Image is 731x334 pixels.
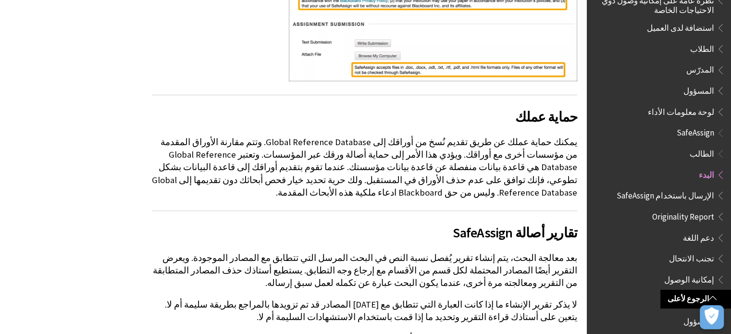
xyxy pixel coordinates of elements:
[152,95,577,127] h2: حماية عملك
[664,272,714,285] span: إمكانية الوصول
[699,167,714,180] span: البدء
[652,209,714,222] span: Originality Report
[677,125,714,138] span: SafeAssign
[593,125,725,330] nav: Book outline for Blackboard SafeAssign
[152,136,577,199] p: يمكنك حماية عملك عن طريق تقديم نُسخ من أوراقك إلى Global Reference Database. وتتم مقارنة الأوراق ...
[686,62,714,75] span: المدرّس
[152,252,577,290] p: بعد معالجة البحث، يتم إنشاء تقرير يُفصل نسبة النص في البحث المرسل التي تتطابق مع المصادر الموجودة...
[617,187,714,200] span: الإرسال باستخدام SafeAssign
[152,298,577,323] p: لا يذكر تقرير الإنشاء ما إذا كانت العبارة التي تتطابق مع [DATE] المصادر قد تم تزويدها بالمراجع بط...
[700,305,724,329] button: فتح التفضيلات
[683,313,714,326] span: المسؤول
[683,83,714,96] span: المسؤول
[647,20,714,33] span: استضافة لدى العميل
[648,104,714,117] span: لوحة معلومات الأداء
[690,146,714,159] span: الطالب
[690,41,714,54] span: الطلاب
[683,230,714,243] span: دعم اللغة
[669,250,714,263] span: تجنب الانتحال
[152,210,577,243] h2: تقارير أصالة SafeAssign
[660,290,731,308] a: الرجوع لأعلى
